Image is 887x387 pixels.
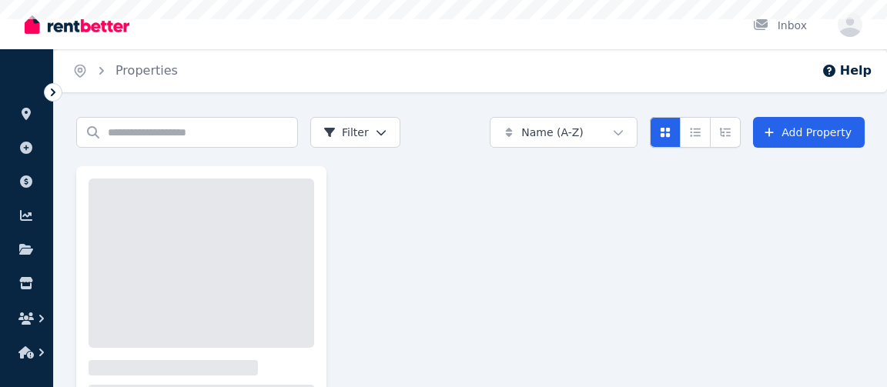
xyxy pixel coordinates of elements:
a: Properties [115,63,178,78]
button: Expanded list view [710,117,741,148]
button: Card view [650,117,681,148]
button: Filter [310,117,400,148]
button: Help [822,62,872,80]
nav: Breadcrumb [54,49,196,92]
span: Filter [323,125,369,140]
button: Name (A-Z) [490,117,638,148]
div: View options [650,117,741,148]
img: RentBetter [25,13,129,36]
span: Name (A-Z) [521,125,584,140]
a: Add Property [753,117,865,148]
button: Compact list view [680,117,711,148]
div: Inbox [753,18,807,33]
